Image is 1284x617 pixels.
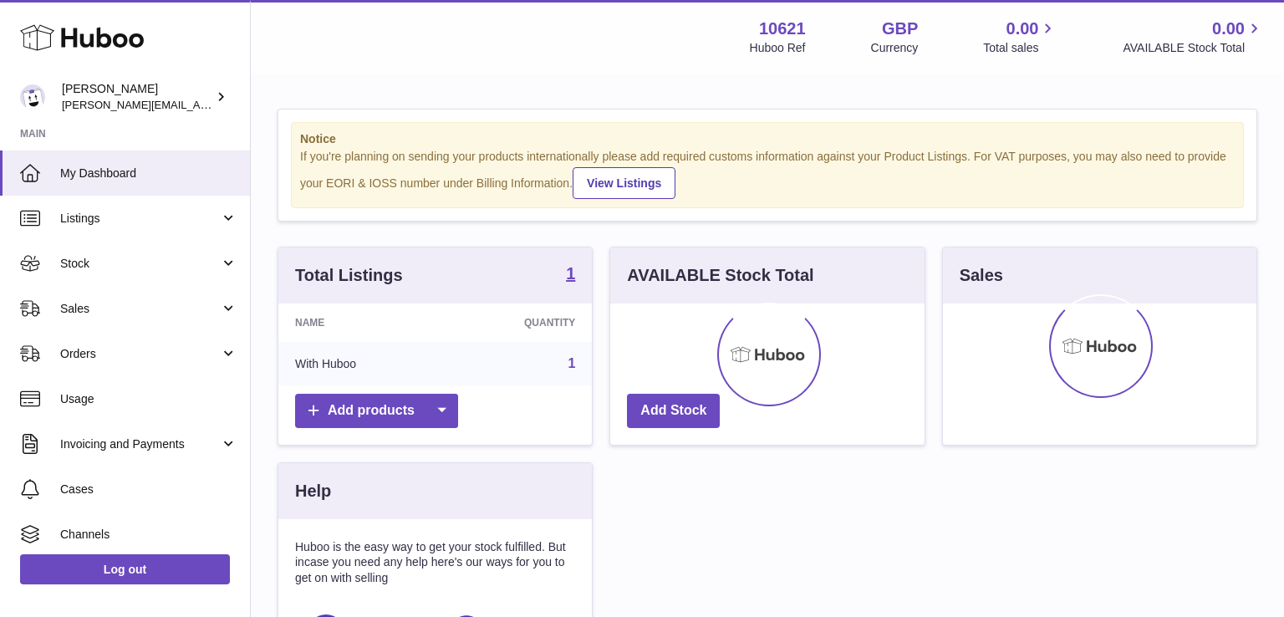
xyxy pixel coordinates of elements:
[627,394,720,428] a: Add Stock
[60,301,220,317] span: Sales
[60,256,220,272] span: Stock
[627,264,813,287] h3: AVAILABLE Stock Total
[568,356,575,370] a: 1
[759,18,806,40] strong: 10621
[300,131,1235,147] strong: Notice
[60,346,220,362] span: Orders
[62,98,335,111] span: [PERSON_NAME][EMAIL_ADDRESS][DOMAIN_NAME]
[60,436,220,452] span: Invoicing and Payments
[62,81,212,113] div: [PERSON_NAME]
[60,527,237,543] span: Channels
[60,482,237,497] span: Cases
[295,264,403,287] h3: Total Listings
[444,303,592,342] th: Quantity
[1123,18,1264,56] a: 0.00 AVAILABLE Stock Total
[295,480,331,502] h3: Help
[573,167,675,199] a: View Listings
[960,264,1003,287] h3: Sales
[882,18,918,40] strong: GBP
[983,18,1057,56] a: 0.00 Total sales
[566,265,575,282] strong: 1
[1006,18,1039,40] span: 0.00
[1212,18,1245,40] span: 0.00
[20,84,45,110] img: steven@scoreapp.com
[20,554,230,584] a: Log out
[60,166,237,181] span: My Dashboard
[1123,40,1264,56] span: AVAILABLE Stock Total
[60,211,220,227] span: Listings
[295,394,458,428] a: Add products
[750,40,806,56] div: Huboo Ref
[983,40,1057,56] span: Total sales
[295,539,575,587] p: Huboo is the easy way to get your stock fulfilled. But incase you need any help here's our ways f...
[871,40,919,56] div: Currency
[278,342,444,385] td: With Huboo
[278,303,444,342] th: Name
[300,149,1235,199] div: If you're planning on sending your products internationally please add required customs informati...
[566,265,575,285] a: 1
[60,391,237,407] span: Usage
